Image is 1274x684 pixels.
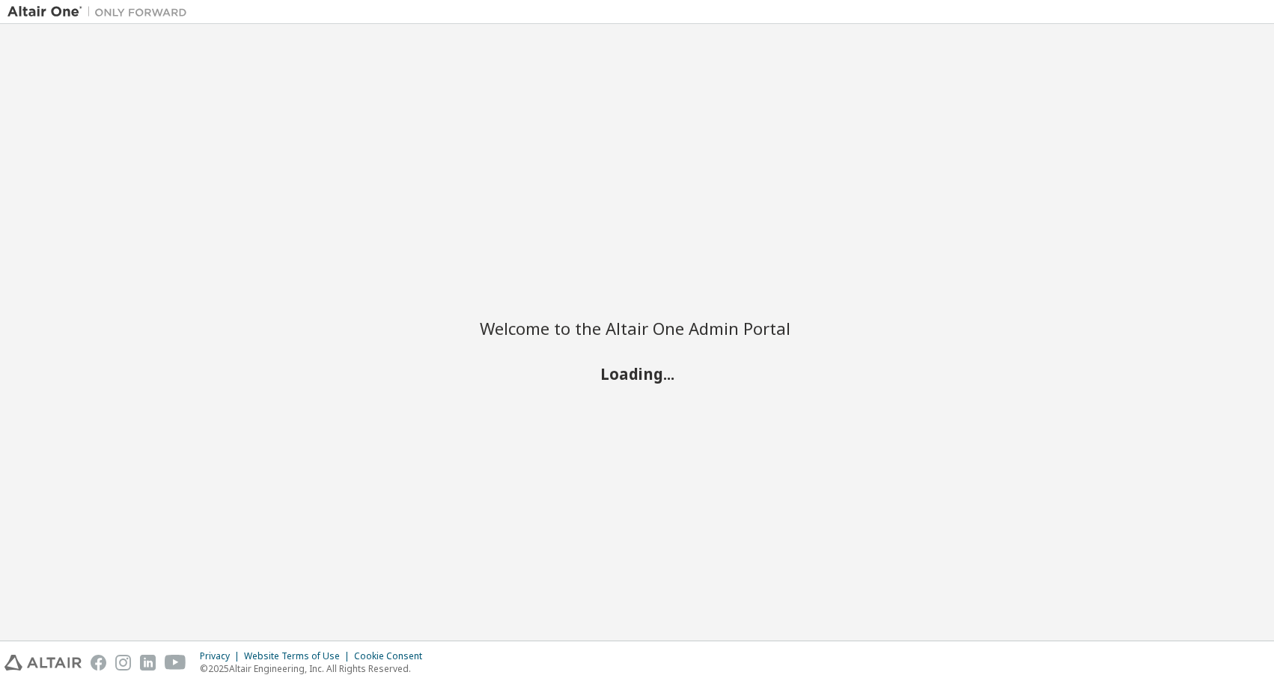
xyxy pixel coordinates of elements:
[165,655,186,671] img: youtube.svg
[7,4,195,19] img: Altair One
[200,650,244,662] div: Privacy
[244,650,354,662] div: Website Terms of Use
[4,655,82,671] img: altair_logo.svg
[115,655,131,671] img: instagram.svg
[200,662,431,675] p: © 2025 Altair Engineering, Inc. All Rights Reserved.
[480,318,794,339] h2: Welcome to the Altair One Admin Portal
[140,655,156,671] img: linkedin.svg
[354,650,431,662] div: Cookie Consent
[91,655,106,671] img: facebook.svg
[480,363,794,383] h2: Loading...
